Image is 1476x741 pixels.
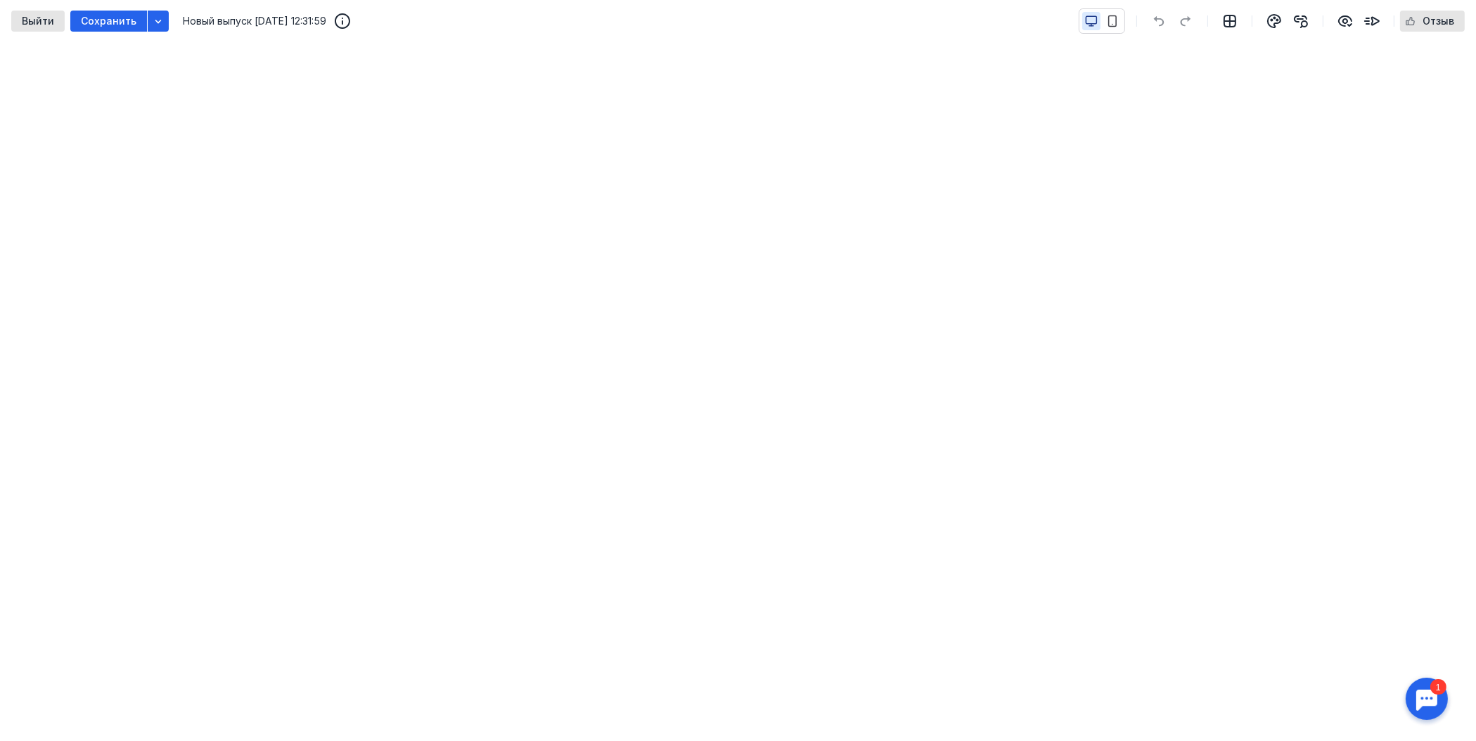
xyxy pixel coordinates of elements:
[32,8,48,24] div: 1
[1400,11,1465,32] button: Отзыв
[70,11,147,32] button: Сохранить
[11,11,65,32] button: Выйти
[81,15,136,27] span: Сохранить
[183,14,326,28] span: Новый выпуск [DATE] 12:31:59
[22,15,54,27] span: Выйти
[1423,15,1454,27] span: Отзыв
